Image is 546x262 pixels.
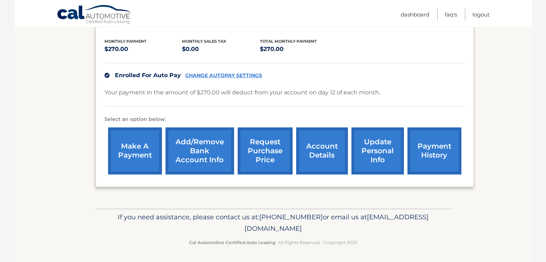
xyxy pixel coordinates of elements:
[57,5,132,25] a: Cal Automotive
[407,127,461,174] a: payment history
[104,73,109,78] img: check.svg
[351,127,404,174] a: update personal info
[100,239,446,246] p: - All Rights Reserved - Copyright 2025
[401,9,429,20] a: Dashboard
[259,213,323,221] span: [PHONE_NUMBER]
[104,88,380,98] p: Your payment in the amount of $270.00 will deduct from your account on day 12 of each month.
[445,9,457,20] a: FAQ's
[104,44,182,54] p: $270.00
[189,240,275,245] strong: Cal Automotive Certified Auto Leasing
[185,72,262,79] a: CHANGE AUTOPAY SETTINGS
[472,9,490,20] a: Logout
[182,44,260,54] p: $0.00
[260,44,338,54] p: $270.00
[260,39,317,44] span: Total Monthly Payment
[182,39,226,44] span: Monthly sales Tax
[104,39,146,44] span: Monthly Payment
[108,127,162,174] a: make a payment
[238,127,293,174] a: request purchase price
[296,127,348,174] a: account details
[100,211,446,234] p: If you need assistance, please contact us at: or email us at
[165,127,234,174] a: Add/Remove bank account info
[104,115,465,124] p: Select an option below:
[115,72,181,79] span: Enrolled For Auto Pay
